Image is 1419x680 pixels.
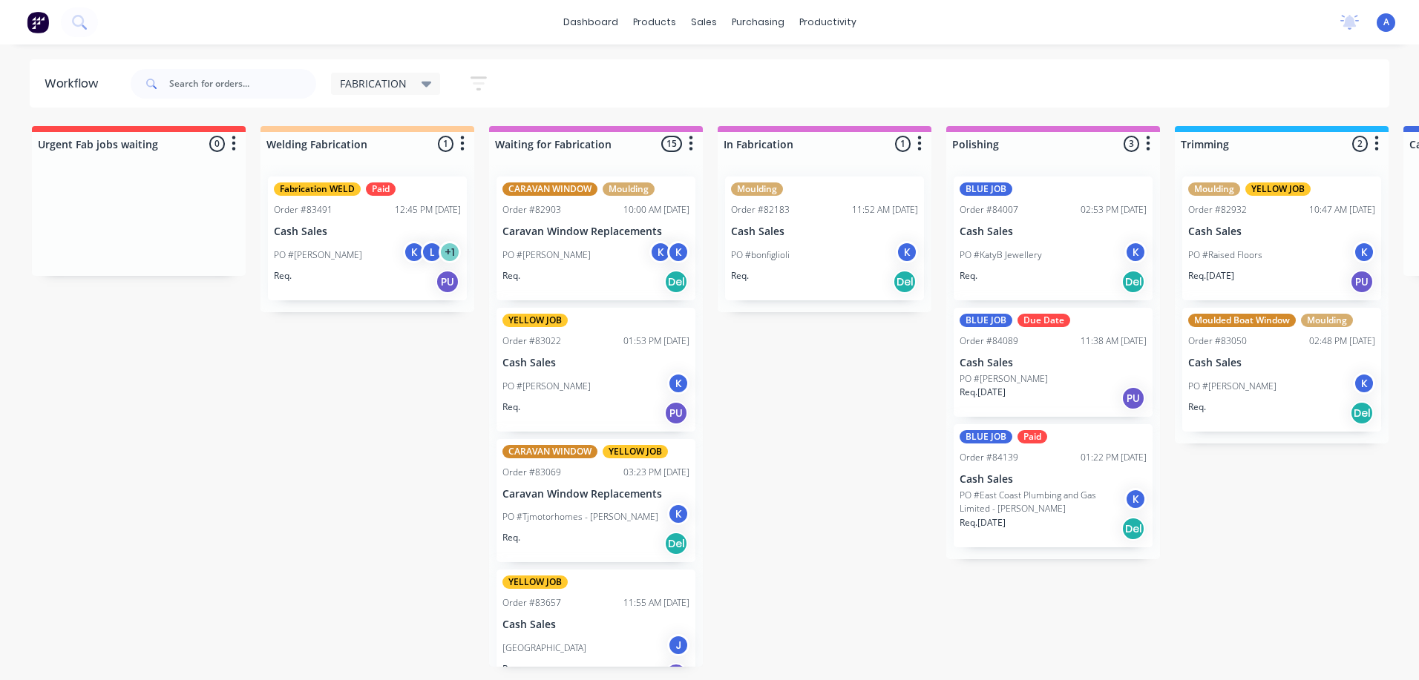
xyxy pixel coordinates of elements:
[1188,400,1206,414] p: Req.
[1124,488,1147,510] div: K
[502,662,520,676] p: Req.
[502,357,689,369] p: Cash Sales
[502,575,568,589] div: YELLOW JOB
[502,400,520,414] p: Req.
[502,445,597,458] div: CARAVAN WINDOW
[960,430,1012,443] div: BLUE JOB
[502,269,520,283] p: Req.
[502,510,658,524] p: PO #Tjmotorhomes - [PERSON_NAME]
[439,241,461,263] div: + 1
[893,270,917,294] div: Del
[502,531,520,544] p: Req.
[731,203,790,217] div: Order #82183
[502,466,561,479] div: Order #83069
[502,334,561,348] div: Order #83022
[556,11,626,33] a: dashboard
[1124,241,1147,263] div: K
[1121,386,1145,410] div: PU
[667,241,689,263] div: K
[960,203,1018,217] div: Order #84007
[169,69,316,99] input: Search for orders...
[960,372,1048,386] p: PO #[PERSON_NAME]
[340,76,407,91] span: FABRICATION
[502,618,689,631] p: Cash Sales
[1309,203,1375,217] div: 10:47 AM [DATE]
[502,203,561,217] div: Order #82903
[27,11,49,33] img: Factory
[960,269,977,283] p: Req.
[1017,314,1070,327] div: Due Date
[395,203,461,217] div: 12:45 PM [DATE]
[497,308,695,432] div: YELLOW JOBOrder #8302201:53 PM [DATE]Cash SalesPO #[PERSON_NAME]KReq.PU
[960,386,1006,399] p: Req. [DATE]
[1182,308,1381,432] div: Moulded Boat WindowMouldingOrder #8305002:48 PM [DATE]Cash SalesPO #[PERSON_NAME]KReq.Del
[684,11,724,33] div: sales
[664,532,688,555] div: Del
[1121,270,1145,294] div: Del
[1383,16,1389,29] span: A
[502,596,561,610] div: Order #83657
[960,225,1147,238] p: Cash Sales
[731,182,783,196] div: Moulding
[502,641,586,655] p: [GEOGRAPHIC_DATA]
[497,176,695,300] div: CARAVAN WINDOWMouldingOrder #8290310:00 AM [DATE]Caravan Window ReplacementsPO #[PERSON_NAME]KKRe...
[274,269,292,283] p: Req.
[1188,380,1277,393] p: PO #[PERSON_NAME]
[274,203,332,217] div: Order #83491
[1353,372,1375,395] div: K
[623,334,689,348] div: 01:53 PM [DATE]
[1350,401,1374,425] div: Del
[852,203,918,217] div: 11:52 AM [DATE]
[731,225,918,238] p: Cash Sales
[502,182,597,196] div: CARAVAN WINDOW
[1188,334,1247,348] div: Order #83050
[502,488,689,501] p: Caravan Window Replacements
[1188,203,1247,217] div: Order #82932
[268,176,467,300] div: Fabrication WELDPaidOrder #8349112:45 PM [DATE]Cash SalesPO #[PERSON_NAME]KL+1Req.PU
[1081,451,1147,464] div: 01:22 PM [DATE]
[1081,334,1147,348] div: 11:38 AM [DATE]
[960,334,1018,348] div: Order #84089
[667,503,689,525] div: K
[1121,517,1145,541] div: Del
[502,248,591,262] p: PO #[PERSON_NAME]
[1081,203,1147,217] div: 02:53 PM [DATE]
[667,372,689,395] div: K
[649,241,672,263] div: K
[954,308,1153,417] div: BLUE JOBDue DateOrder #8408911:38 AM [DATE]Cash SalesPO #[PERSON_NAME]Req.[DATE]PU
[436,270,459,294] div: PU
[1188,269,1234,283] p: Req. [DATE]
[497,439,695,563] div: CARAVAN WINDOWYELLOW JOBOrder #8306903:23 PM [DATE]Caravan Window ReplacementsPO #Tjmotorhomes - ...
[1301,314,1353,327] div: Moulding
[731,269,749,283] p: Req.
[403,241,425,263] div: K
[1353,241,1375,263] div: K
[725,176,924,300] div: MouldingOrder #8218311:52 AM [DATE]Cash SalesPO #bonfiglioliKReq.Del
[502,225,689,238] p: Caravan Window Replacements
[954,176,1153,300] div: BLUE JOBOrder #8400702:53 PM [DATE]Cash SalesPO #KatyB JewelleryKReq.Del
[960,314,1012,327] div: BLUE JOB
[1188,182,1240,196] div: Moulding
[1188,248,1262,262] p: PO #Raised Floors
[603,445,668,458] div: YELLOW JOB
[1245,182,1311,196] div: YELLOW JOB
[896,241,918,263] div: K
[792,11,864,33] div: productivity
[731,248,790,262] p: PO #bonfiglioli
[960,473,1147,486] p: Cash Sales
[623,466,689,479] div: 03:23 PM [DATE]
[274,225,461,238] p: Cash Sales
[1188,314,1296,327] div: Moulded Boat Window
[960,451,1018,464] div: Order #84139
[960,248,1042,262] p: PO #KatyB Jewellery
[1182,176,1381,300] div: MouldingYELLOW JOBOrder #8293210:47 AM [DATE]Cash SalesPO #Raised FloorsKReq.[DATE]PU
[421,241,443,263] div: L
[1309,334,1375,348] div: 02:48 PM [DATE]
[502,380,591,393] p: PO #[PERSON_NAME]
[664,270,688,294] div: Del
[1017,430,1047,443] div: Paid
[1350,270,1374,294] div: PU
[960,182,1012,196] div: BLUE JOB
[623,203,689,217] div: 10:00 AM [DATE]
[45,75,105,93] div: Workflow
